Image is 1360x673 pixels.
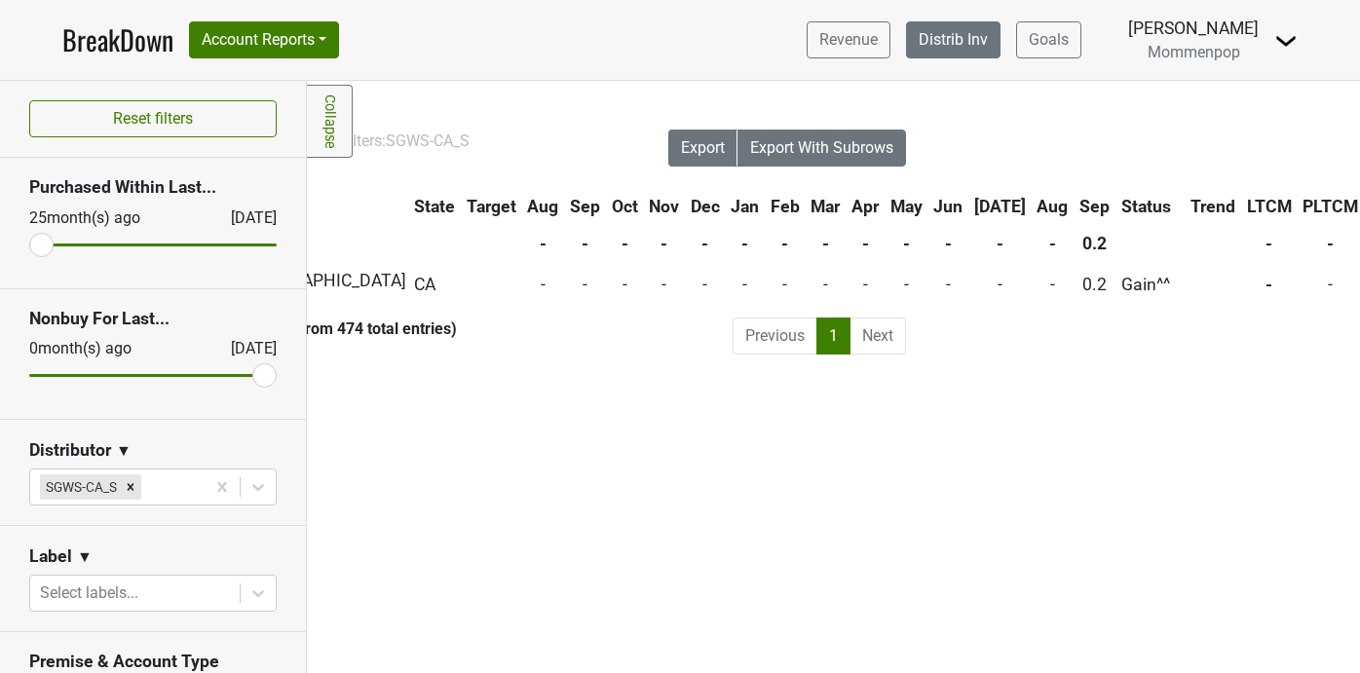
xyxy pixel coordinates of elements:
[62,19,173,60] a: BreakDown
[29,309,277,329] h3: Nonbuy For Last...
[386,131,470,150] span: SGWS-CA_S
[668,130,738,167] button: Export
[1186,189,1240,224] th: Trend: activate to sort column ascending
[29,337,184,360] div: 0 month(s) ago
[189,21,339,58] button: Account Reports
[928,189,967,224] th: Jun: activate to sort column ascending
[523,189,564,224] th: Aug: activate to sort column ascending
[807,21,890,58] a: Revenue
[737,130,906,167] button: Export With Subrows
[623,275,627,294] span: -
[541,275,546,294] span: -
[686,189,725,224] th: Dec: activate to sort column ascending
[886,189,927,224] th: May: activate to sort column ascending
[1328,275,1333,294] span: -
[886,226,927,261] th: -
[998,275,1002,294] span: -
[29,206,184,230] div: 25 month(s) ago
[565,226,605,261] th: -
[29,652,277,672] h3: Premise & Account Type
[1148,43,1240,61] span: Mommenpop
[467,197,516,216] span: Target
[120,474,141,500] div: Remove SGWS-CA_S
[29,177,277,198] h3: Purchased Within Last...
[863,275,868,294] span: -
[742,275,747,294] span: -
[40,474,120,500] div: SGWS-CA_S
[946,275,951,294] span: -
[727,226,765,261] th: -
[644,189,684,224] th: Nov: activate to sort column ascending
[414,275,435,294] span: CA
[1274,29,1298,53] img: Dropdown Menu
[807,189,846,224] th: Mar: activate to sort column ascending
[750,138,893,157] span: Export With Subrows
[29,100,277,137] button: Reset filters
[1242,189,1297,224] th: LTCM: activate to sort column ascending
[906,21,1001,58] a: Distrib Inv
[242,271,406,290] span: [GEOGRAPHIC_DATA]
[607,226,643,261] th: -
[1016,21,1081,58] a: Goals
[847,189,884,224] th: Apr: activate to sort column ascending
[1033,189,1074,224] th: Aug: activate to sort column ascending
[213,337,277,360] div: [DATE]
[29,440,111,461] h3: Distributor
[904,275,909,294] span: -
[686,226,725,261] th: -
[807,226,846,261] th: -
[523,226,564,261] th: -
[766,226,805,261] th: -
[1242,226,1297,261] th: -
[77,545,93,569] span: ▼
[1303,197,1358,216] span: PLTCM
[237,189,397,224] th: City: activate to sort column ascending
[644,226,684,261] th: -
[1082,275,1107,294] span: 0.2
[1075,226,1114,261] th: 0.2
[661,275,666,294] span: -
[847,226,884,261] th: -
[116,439,132,463] span: ▼
[1116,263,1184,305] td: Gain^^
[969,189,1031,224] th: Jul: activate to sort column ascending
[1050,275,1055,294] span: -
[969,226,1031,261] th: -
[29,546,72,567] h3: Label
[607,189,643,224] th: Oct: activate to sort column ascending
[340,130,614,153] div: Filters:
[928,226,967,261] th: -
[1190,197,1235,216] span: Trend
[702,275,707,294] span: -
[565,189,605,224] th: Sep: activate to sort column ascending
[409,189,460,224] th: State: activate to sort column ascending
[816,318,850,355] a: 1
[583,275,587,294] span: -
[307,85,353,158] a: Collapse
[1116,189,1184,224] th: Status: activate to sort column ascending
[1128,16,1259,41] div: [PERSON_NAME]
[1121,197,1171,216] span: Status
[213,206,277,230] div: [DATE]
[1247,197,1292,216] span: LTCM
[462,189,521,224] th: Target: activate to sort column ascending
[823,275,828,294] span: -
[681,138,725,157] span: Export
[782,275,787,294] span: -
[1075,189,1114,224] th: Sep: activate to sort column ascending
[727,189,765,224] th: Jan: activate to sort column ascending
[1266,275,1272,294] span: -
[766,189,805,224] th: Feb: activate to sort column ascending
[1033,226,1074,261] th: -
